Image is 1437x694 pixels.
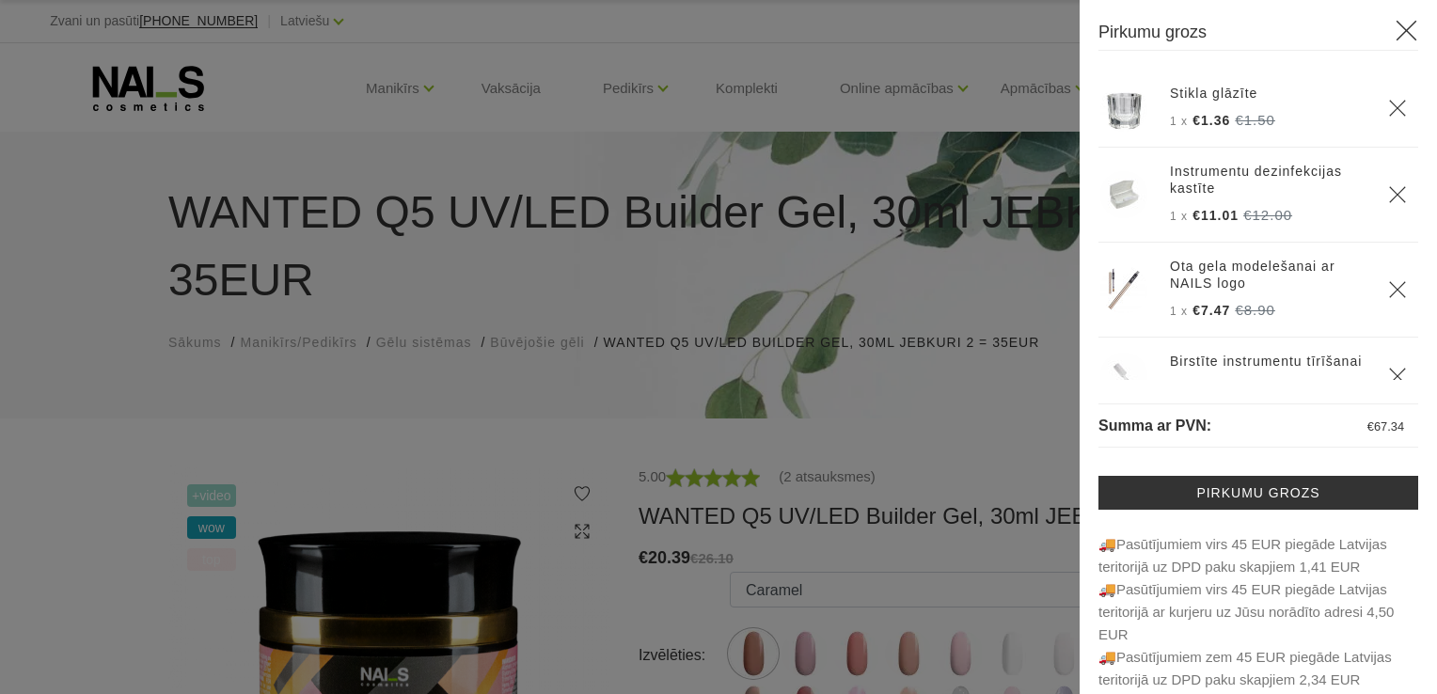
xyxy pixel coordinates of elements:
a: Delete [1388,367,1407,386]
s: €8.90 [1235,302,1275,318]
span: 1 x [1170,115,1188,128]
a: Ota gela modelešanai ar NAILS logo [1170,258,1366,292]
s: €12.00 [1243,207,1292,223]
a: Pirkumu grozs [1098,476,1418,510]
a: Stikla glāzīte [1170,85,1257,102]
span: 1 x [1170,305,1188,318]
span: €7.47 [1192,303,1230,318]
span: 67.34 [1374,419,1404,434]
s: €1.50 [1235,112,1275,128]
a: Instrumentu dezinfekcijas kastīte [1170,163,1366,197]
span: €1.36 [1192,113,1230,128]
h3: Pirkumu grozs [1098,19,1418,51]
span: 1 x [1170,210,1188,223]
a: Delete [1388,99,1407,118]
a: Birstīte instrumentu tīrīšanai [1170,353,1362,370]
span: €11.01 [1192,208,1239,223]
a: Delete [1388,280,1407,299]
a: Delete [1388,185,1407,204]
span: € [1367,419,1374,434]
span: Summa ar PVN: [1098,418,1211,434]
